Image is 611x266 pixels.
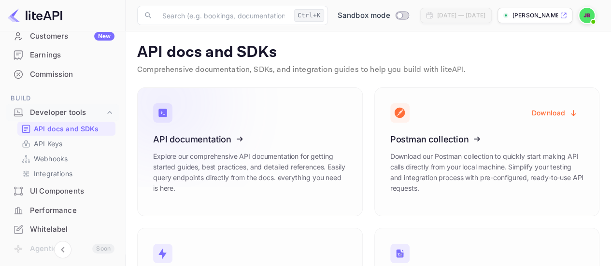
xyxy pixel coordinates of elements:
[30,50,114,61] div: Earnings
[34,168,72,179] p: Integrations
[8,8,62,23] img: LiteAPI logo
[30,69,114,80] div: Commission
[54,241,71,258] button: Collapse navigation
[294,9,324,22] div: Ctrl+K
[526,103,583,122] button: Download
[30,107,105,118] div: Developer tools
[21,154,112,164] a: Webhooks
[6,182,119,200] a: UI Components
[6,27,119,45] a: CustomersNew
[34,154,68,164] p: Webhooks
[30,205,114,216] div: Performance
[6,201,119,219] a: Performance
[156,6,290,25] input: Search (e.g. bookings, documentation)
[6,65,119,83] a: Commission
[390,134,584,144] h3: Postman collection
[6,46,119,65] div: Earnings
[30,186,114,197] div: UI Components
[34,124,99,134] p: API docs and SDKs
[6,220,119,239] div: Whitelabel
[334,10,412,21] div: Switch to Production mode
[30,31,114,42] div: Customers
[94,32,114,41] div: New
[6,182,119,201] div: UI Components
[338,10,390,21] span: Sandbox mode
[579,8,595,23] img: Justin Bossi
[137,87,363,216] a: API documentationExplore our comprehensive API documentation for getting started guides, best pra...
[17,152,115,166] div: Webhooks
[137,64,599,76] p: Comprehensive documentation, SDKs, and integration guides to help you build with liteAPI.
[6,201,119,220] div: Performance
[21,168,112,179] a: Integrations
[21,139,112,149] a: API Keys
[21,124,112,134] a: API docs and SDKs
[6,104,119,121] div: Developer tools
[390,151,584,194] p: Download our Postman collection to quickly start making API calls directly from your local machin...
[6,220,119,238] a: Whitelabel
[512,11,558,20] p: [PERSON_NAME]-tdgkc.nui...
[6,46,119,64] a: Earnings
[30,224,114,235] div: Whitelabel
[17,137,115,151] div: API Keys
[6,93,119,104] span: Build
[17,122,115,136] div: API docs and SDKs
[17,167,115,181] div: Integrations
[437,11,485,20] div: [DATE] — [DATE]
[137,43,599,62] p: API docs and SDKs
[6,65,119,84] div: Commission
[34,139,62,149] p: API Keys
[6,27,119,46] div: CustomersNew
